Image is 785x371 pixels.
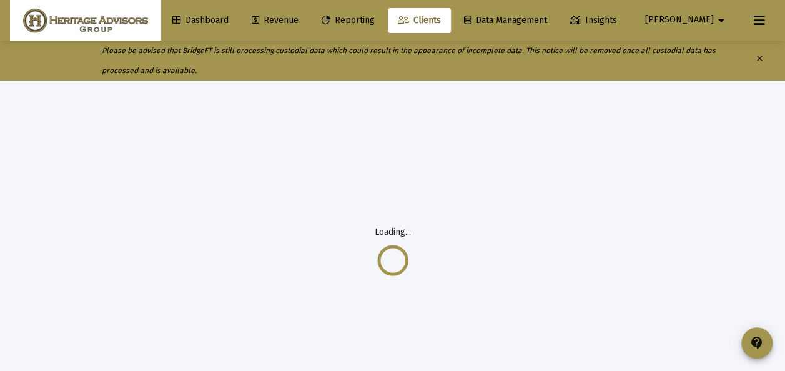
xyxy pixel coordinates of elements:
button: [PERSON_NAME] [630,7,744,32]
img: Dashboard [19,8,152,33]
span: Insights [570,15,617,26]
span: Revenue [252,15,299,26]
span: Clients [398,15,441,26]
a: Data Management [454,8,557,33]
a: Revenue [242,8,309,33]
span: Reporting [322,15,375,26]
span: Dashboard [172,15,229,26]
a: Insights [560,8,627,33]
a: Dashboard [162,8,239,33]
i: Please be advised that BridgeFT is still processing custodial data which could result in the appe... [102,46,716,75]
a: Reporting [312,8,385,33]
mat-icon: arrow_drop_down [714,8,729,33]
mat-icon: clear [755,51,764,70]
span: [PERSON_NAME] [645,15,714,26]
span: Data Management [464,15,547,26]
a: Clients [388,8,451,33]
mat-icon: contact_support [749,335,764,350]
